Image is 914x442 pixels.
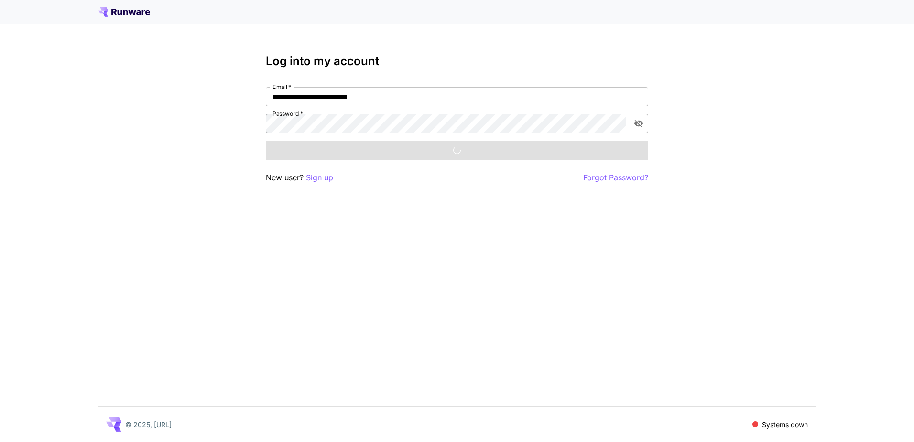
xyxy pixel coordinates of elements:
p: © 2025, [URL] [125,420,172,430]
p: Systems down [762,420,808,430]
label: Email [272,83,291,91]
button: Sign up [306,172,333,184]
p: New user? [266,172,333,184]
button: Forgot Password? [583,172,648,184]
button: toggle password visibility [630,115,647,132]
label: Password [272,110,303,118]
h3: Log into my account [266,55,648,68]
